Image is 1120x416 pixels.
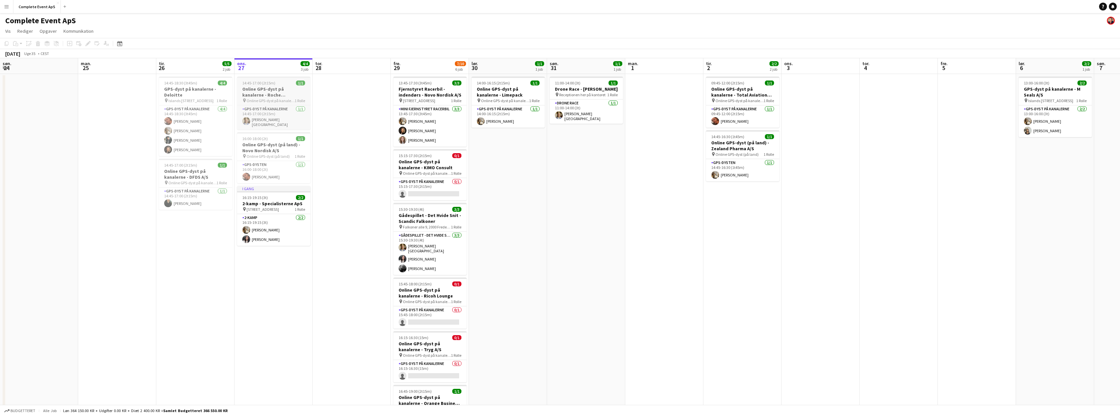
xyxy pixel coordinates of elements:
h3: Fjernstyret Racerbil - indendørs - Novo Nordisk A/S [393,86,467,98]
app-job-card: I gang16:15-19:15 (3t)2/22-kamp - Specialisterne ApS [STREET_ADDRESS]1 Rolle2-kamp2/216:15-19:15 ... [237,186,310,246]
app-job-card: 16:00-18:00 (2t)1/1Online GPS-dyst (på land) - Novo Nordisk A/S Online GPS-dyst (på land)1 RolleG... [237,132,310,183]
div: [DATE] [5,50,20,57]
span: 0/1 [452,153,461,158]
span: Islands [STREET_ADDRESS] [1028,98,1073,103]
span: Vis [5,28,11,34]
app-job-card: 13:00-16:00 (3t)2/2GPS-dyst på kanalerne - M Seals A/S Islands [STREET_ADDRESS]1 RolleGPS-dyst på... [1019,77,1092,137]
div: I gang [237,186,310,191]
app-card-role: GPS-dyst på kanalerne1/109:45-12:00 (2t15m)[PERSON_NAME] [706,105,779,128]
span: 2/2 [296,195,305,200]
h3: Online GPS-dyst på kanalerne - Total Aviation Ltd A/S [706,86,779,98]
span: 5 [939,64,948,72]
span: søn. [1097,61,1106,66]
span: 1/1 [218,163,227,168]
a: Opgaver [37,27,60,35]
span: Online GPS-dyst på kanalerne [481,98,529,103]
span: 1 Rolle [764,98,774,103]
div: 1 job [613,67,622,72]
app-card-role: Gådespillet - Det Hvide Snit3/315:30-19:30 (4t)[PERSON_NAME][GEOGRAPHIC_DATA][PERSON_NAME][PERSON... [393,232,467,275]
span: Budgetteret [10,408,35,413]
app-job-card: 14:45-17:00 (2t15m)1/1Online GPS-dyst på kanalerne - DFDS A/S Online GPS-dyst på kanalerne1 Rolle... [159,159,232,210]
div: CEST [41,51,49,56]
app-card-role: Mini Fjernstyret Racerbil3/313:45-17:30 (3t45m)[PERSON_NAME][PERSON_NAME][PERSON_NAME] [393,105,467,147]
span: Online GPS-dyst på kanalerne [403,171,451,176]
span: 14:45-18:30 (3t45m) [164,81,197,85]
span: 6 [1018,64,1025,72]
span: fre. [940,61,948,66]
app-job-card: 11:00-14:00 (3t)1/1Drone Race - [PERSON_NAME] Receptionen her på kontoret1 RolleDrone Race1/111:0... [550,77,623,124]
span: 25 [80,64,91,72]
div: 1 job [535,67,544,72]
span: 1 [627,64,638,72]
span: 24 [2,64,11,72]
h3: Online GPS-dyst på kanalerne - Limepack [472,86,545,98]
span: søn. [3,61,11,66]
span: 16:00-18:00 (2t) [242,136,268,141]
button: Complete Event ApS [13,0,61,13]
span: [STREET_ADDRESS] [247,207,279,212]
span: Online GPS-dyst på kanalerne [168,180,216,185]
span: 1 Rolle [1076,98,1087,103]
span: Online GPS-dyst på kanalerne [247,98,295,103]
h3: Gådespillet - Det Hvide Snit - Scandic Falkoner [393,212,467,224]
app-job-card: 16:15-16:30 (15m)0/1Online GPS-dyst på kanalerne - Tryg A/S Online GPS-dyst på kanalerne1 RolleGP... [393,331,467,382]
div: 2 job [223,67,231,72]
span: 0/1 [452,335,461,340]
app-job-card: 14:45-16:30 (1t45m)1/1Online GPS-dyst (på land) - Zealand Pharma A/S Online GPS-dyst (på land)1 R... [706,130,779,181]
h3: Online GPS-dyst på kanalerne - Tryg A/S [393,341,467,353]
span: 1 Rolle [764,152,774,157]
h3: 2-kamp - Specialisterne ApS [237,201,310,207]
a: Rediger [15,27,36,35]
app-job-card: 14:45-18:30 (3t45m)4/4GPS-dyst på kanalerne - Deloitte Islands [STREET_ADDRESS]1 RolleGPS-dyst på... [159,77,232,156]
span: man. [628,61,638,66]
span: 1/1 [613,61,622,66]
span: Islands [STREET_ADDRESS] [168,98,214,103]
span: 2/2 [1077,81,1087,85]
span: [STREET_ADDRESS] [403,98,435,103]
h3: Online GPS-dyst på kanalerne - KIMO Consult [393,159,467,171]
span: Alle job [42,408,58,413]
app-card-role: GPS-dysten1/114:45-16:30 (1t45m)[PERSON_NAME] [706,159,779,181]
a: Vis [3,27,13,35]
span: 1/1 [765,134,774,139]
div: 14:00-16:15 (2t15m)1/1Online GPS-dyst på kanalerne - Limepack Online GPS-dyst på kanalerne1 Rolle... [472,77,545,128]
div: 1 job [1082,67,1091,72]
span: 1/1 [765,81,774,85]
span: Rediger [17,28,33,34]
h3: GPS-dyst på kanalerne - M Seals A/S [1019,86,1092,98]
span: 26 [158,64,165,72]
app-card-role: GPS-dyst på kanalerne0/115:15-17:30 (2t15m) [393,178,467,200]
span: 31 [549,64,559,72]
span: 15:30-19:30 (4t) [399,207,424,212]
span: ons. [784,61,793,66]
app-card-role: GPS-dyst på kanalerne1/114:00-16:15 (2t15m)[PERSON_NAME] [472,105,545,128]
app-card-role: GPS-dysten1/116:00-18:00 (2t)[PERSON_NAME] [237,161,310,183]
div: Løn 364 150.00 KR + Udgifter 0.00 KR + Diæt 2 400.00 KR = [63,408,228,413]
span: 30 [471,64,478,72]
span: 1/1 [530,81,540,85]
h3: GPS-dyst på kanalerne - Deloitte [159,86,232,98]
span: 16:15-19:15 (3t) [242,195,268,200]
app-job-card: 13:45-17:30 (3t45m)3/3Fjernstyret Racerbil - indendørs - Novo Nordisk A/S [STREET_ADDRESS]1 Rolle... [393,77,467,147]
span: lør. [1019,61,1025,66]
span: 1/1 [296,136,305,141]
div: 15:30-19:30 (4t)3/3Gådespillet - Det Hvide Snit - Scandic Falkoner Falkoner alle 9, 2000 Frederik... [393,203,467,275]
span: Online GPS-dyst på kanalerne [403,353,451,358]
span: Online GPS-dyst (på land) [715,152,759,157]
span: 4 [861,64,870,72]
span: 1 Rolle [451,171,461,176]
span: 09:45-12:00 (2t15m) [711,81,744,85]
span: 15:45-18:00 (2t15m) [399,281,432,286]
app-card-role: 2-kamp2/216:15-19:15 (3t)[PERSON_NAME][PERSON_NAME] [237,214,310,246]
span: 1 Rolle [295,207,305,212]
h3: Online GPS-dyst (på land) - Zealand Pharma A/S [706,140,779,152]
span: 1/1 [609,81,618,85]
span: 1 Rolle [451,299,461,304]
span: 1 Rolle [529,98,540,103]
